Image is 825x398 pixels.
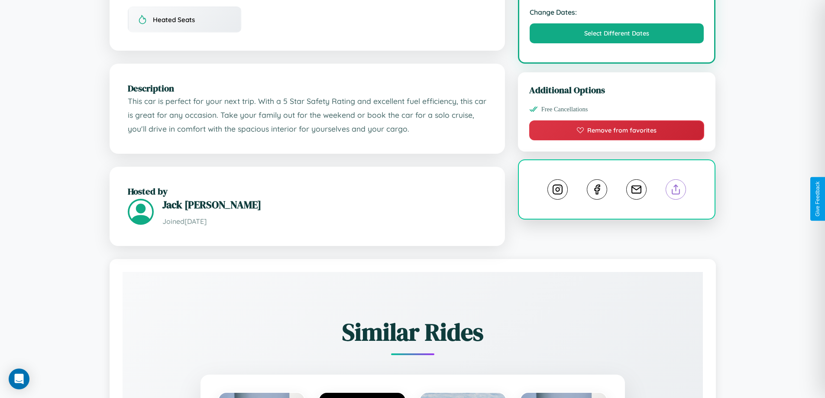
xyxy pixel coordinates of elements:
h3: Additional Options [529,84,705,96]
span: Free Cancellations [541,106,588,113]
span: Heated Seats [153,16,195,24]
p: Joined [DATE] [162,215,487,228]
div: Give Feedback [815,181,821,217]
button: Select Different Dates [530,23,704,43]
h2: Description [128,82,487,94]
p: This car is perfect for your next trip. With a 5 Star Safety Rating and excellent fuel efficiency... [128,94,487,136]
h3: Jack [PERSON_NAME] [162,197,487,212]
strong: Change Dates: [530,8,704,16]
button: Remove from favorites [529,120,705,140]
h2: Hosted by [128,185,487,197]
h2: Similar Rides [153,315,673,349]
div: Open Intercom Messenger [9,369,29,389]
